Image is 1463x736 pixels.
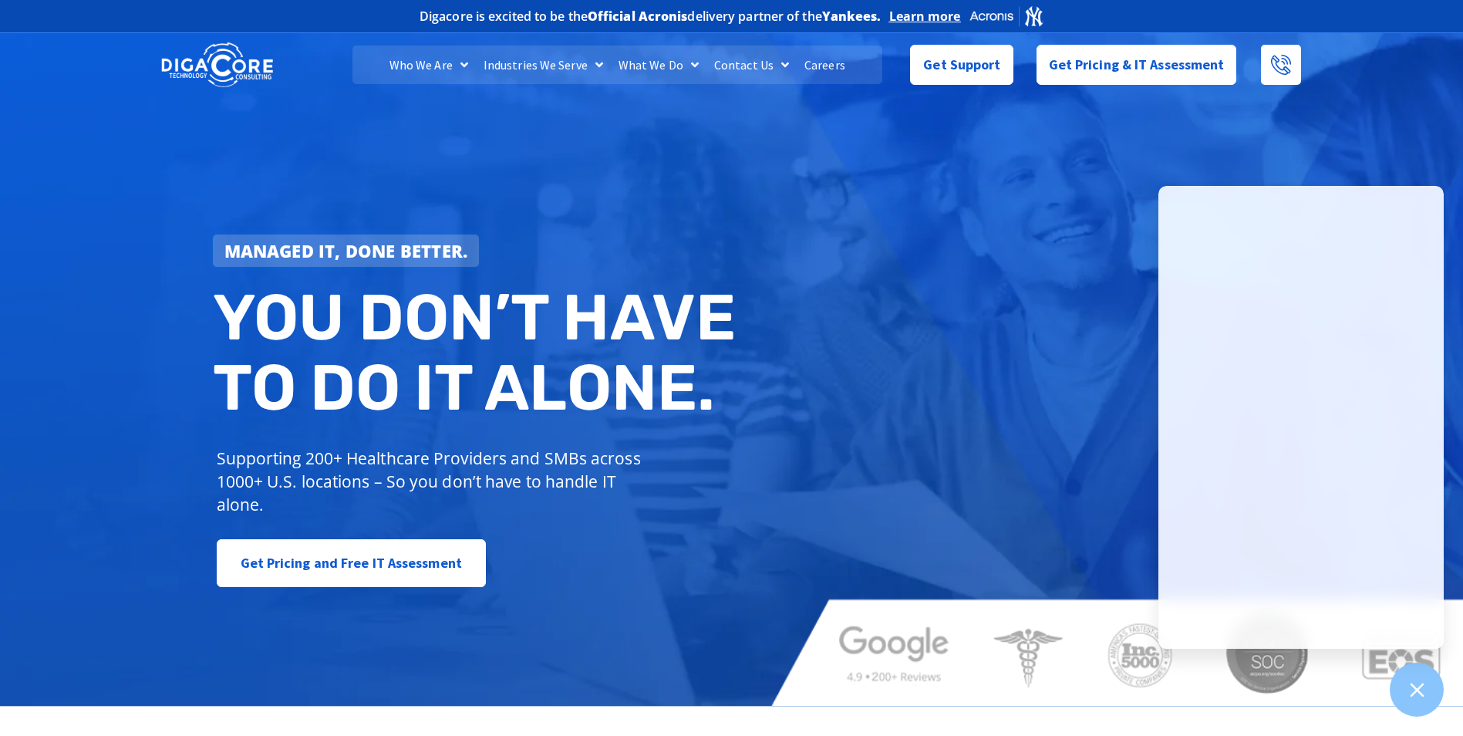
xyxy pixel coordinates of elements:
[352,46,882,84] nav: Menu
[382,46,476,84] a: Who We Are
[241,548,462,579] span: Get Pricing and Free IT Assessment
[706,46,797,84] a: Contact Us
[161,41,273,89] img: DigaCore Technology Consulting
[611,46,706,84] a: What We Do
[923,49,1000,80] span: Get Support
[217,447,648,516] p: Supporting 200+ Healthcare Providers and SMBs across 1000+ U.S. locations – So you don’t have to ...
[588,8,688,25] b: Official Acronis
[420,10,882,22] h2: Digacore is excited to be the delivery partner of the
[889,8,961,24] a: Learn more
[1158,186,1444,649] iframe: Chatgenie Messenger
[1049,49,1225,80] span: Get Pricing & IT Assessment
[797,46,853,84] a: Careers
[969,5,1044,27] img: Acronis
[217,539,486,587] a: Get Pricing and Free IT Assessment
[822,8,882,25] b: Yankees.
[1037,45,1237,85] a: Get Pricing & IT Assessment
[910,45,1013,85] a: Get Support
[213,235,480,267] a: Managed IT, done better.
[224,239,468,262] strong: Managed IT, done better.
[476,46,611,84] a: Industries We Serve
[213,282,743,424] h2: You don’t have to do IT alone.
